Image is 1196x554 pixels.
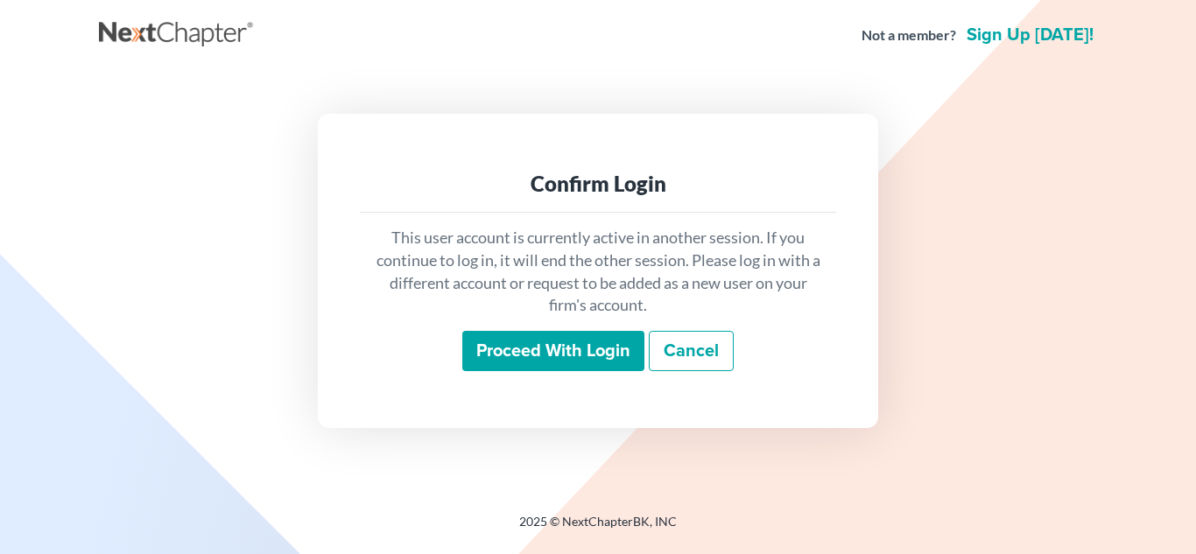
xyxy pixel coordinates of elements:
strong: Not a member? [862,25,956,46]
div: 2025 © NextChapterBK, INC [99,513,1097,544]
a: Sign up [DATE]! [963,26,1097,44]
a: Cancel [649,331,734,371]
div: Confirm Login [374,170,822,198]
p: This user account is currently active in another session. If you continue to log in, it will end ... [374,227,822,317]
input: Proceed with login [462,331,644,371]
